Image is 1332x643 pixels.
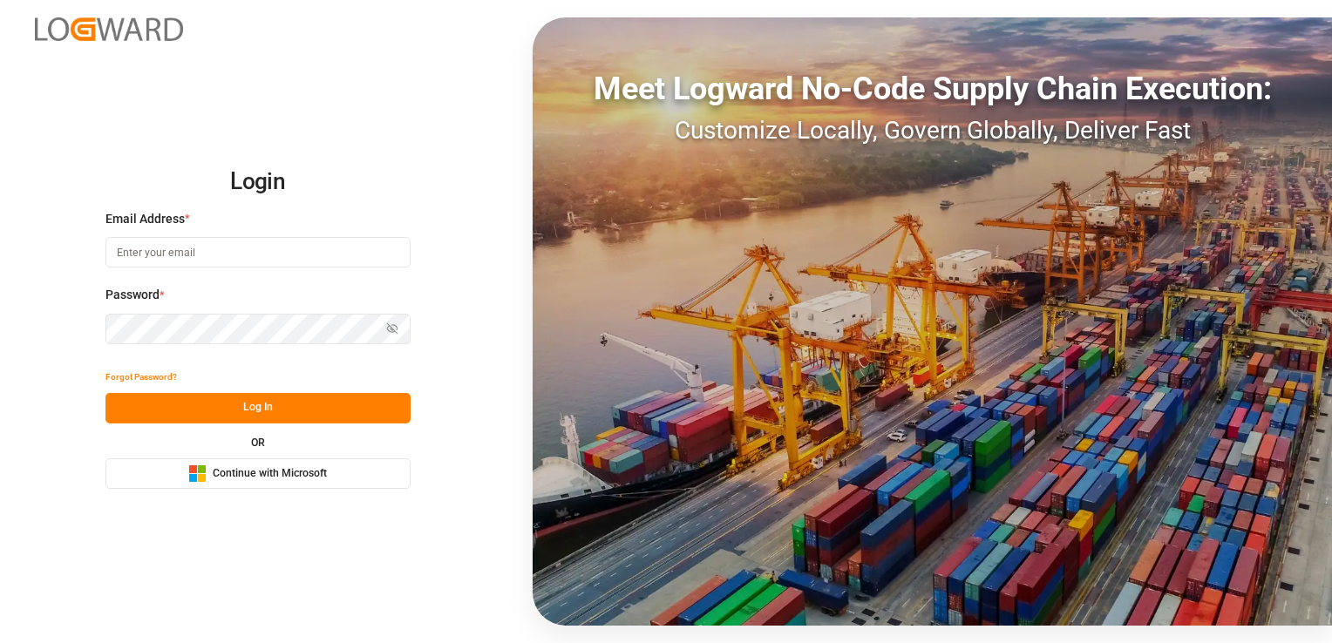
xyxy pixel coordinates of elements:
div: Customize Locally, Govern Globally, Deliver Fast [533,112,1332,149]
span: Email Address [105,210,185,228]
button: Continue with Microsoft [105,458,411,489]
img: Logward_new_orange.png [35,17,183,41]
button: Forgot Password? [105,362,177,393]
span: Continue with Microsoft [213,466,327,482]
button: Log In [105,393,411,423]
span: Password [105,286,160,304]
small: OR [251,437,265,448]
input: Enter your email [105,237,411,267]
div: Meet Logward No-Code Supply Chain Execution: [533,65,1332,112]
h2: Login [105,154,411,210]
